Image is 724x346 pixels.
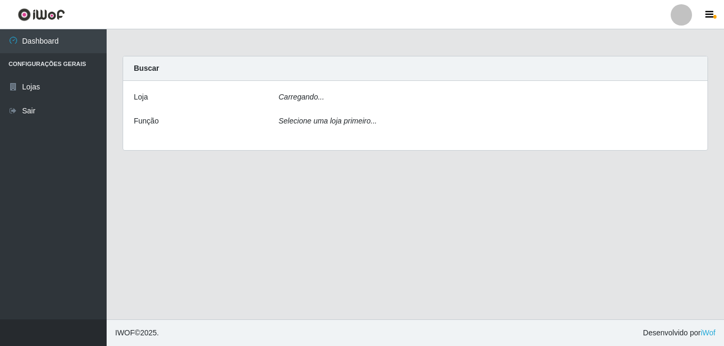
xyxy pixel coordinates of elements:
[18,8,65,21] img: CoreUI Logo
[134,116,159,127] label: Função
[279,117,377,125] i: Selecione uma loja primeiro...
[701,328,715,337] a: iWof
[115,328,135,337] span: IWOF
[134,64,159,72] strong: Buscar
[643,327,715,339] span: Desenvolvido por
[134,92,148,103] label: Loja
[115,327,159,339] span: © 2025 .
[279,93,325,101] i: Carregando...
